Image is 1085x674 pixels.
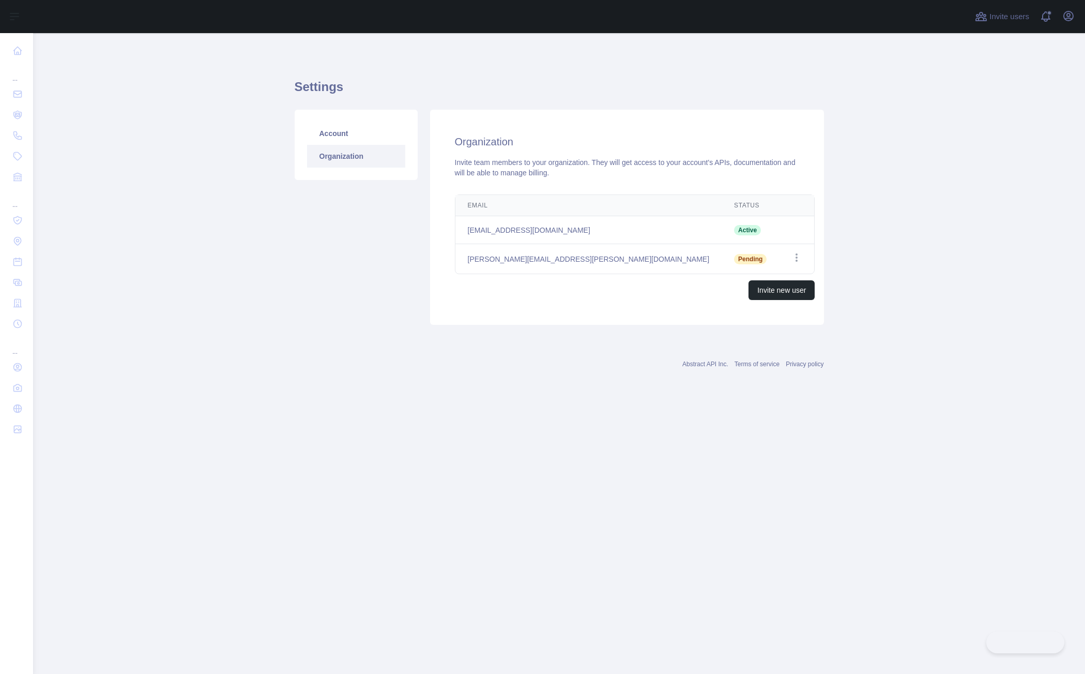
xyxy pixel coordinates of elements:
div: ... [8,335,25,356]
td: [EMAIL_ADDRESS][DOMAIN_NAME] [455,216,722,244]
button: Invite new user [748,280,815,300]
div: ... [8,62,25,83]
button: Invite users [973,8,1031,25]
h1: Settings [295,79,824,103]
a: Abstract API Inc. [682,361,728,368]
th: Status [722,195,779,216]
a: Account [307,122,405,145]
a: Privacy policy [786,361,823,368]
td: [PERSON_NAME][EMAIL_ADDRESS][PERSON_NAME][DOMAIN_NAME] [455,244,722,274]
span: Invite users [989,11,1029,23]
a: Organization [307,145,405,168]
div: ... [8,188,25,209]
span: Active [734,225,761,235]
span: Pending [734,254,767,264]
iframe: Toggle Customer Support [986,632,1064,653]
h2: Organization [455,134,799,149]
a: Terms of service [735,361,780,368]
th: Email [455,195,722,216]
div: Invite team members to your organization. They will get access to your account's APIs, documentat... [455,157,799,178]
